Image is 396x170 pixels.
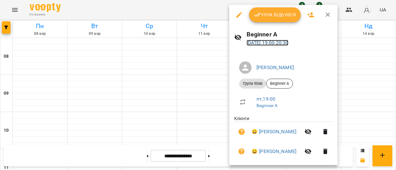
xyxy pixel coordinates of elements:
[252,128,296,135] a: 😀 [PERSON_NAME]
[256,64,294,70] a: [PERSON_NAME]
[234,124,249,139] button: Візит ще не сплачено. Додати оплату?
[254,11,296,19] span: Урок відбувся
[247,30,333,39] h6: Beginner A
[252,148,296,155] a: 😀 [PERSON_NAME]
[249,7,301,22] button: Урок відбувся
[256,96,275,102] a: пт , 19:00
[266,79,293,89] div: Beginner A
[256,103,278,108] a: Beginner A
[266,81,293,86] span: Beginner A
[239,81,266,86] span: Група 90хв
[247,40,289,46] a: [DATE] 19:00-20:30
[234,144,249,159] button: Візит ще не сплачено. Додати оплату?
